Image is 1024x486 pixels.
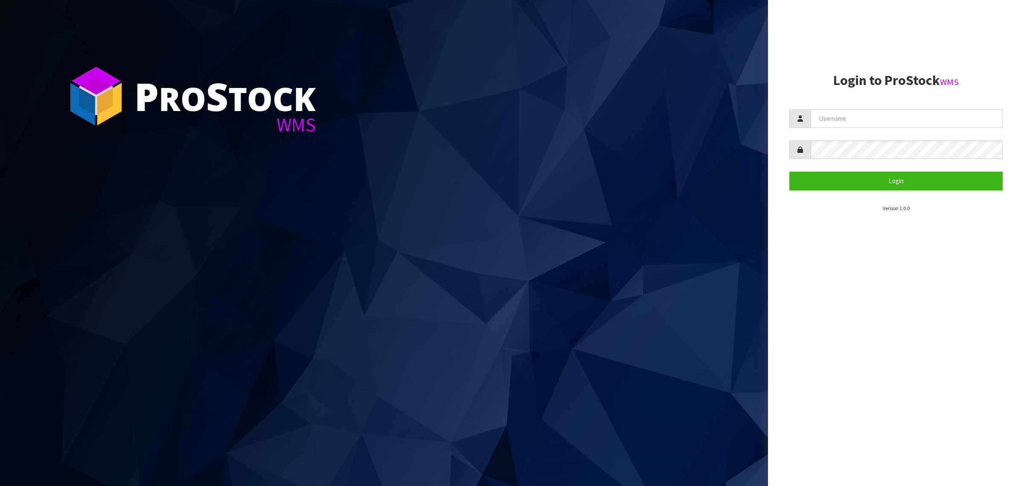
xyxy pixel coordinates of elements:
div: ro tock [134,77,316,115]
div: WMS [134,115,316,135]
button: Login [789,172,1003,190]
input: Username [811,109,1003,128]
h2: Login to ProStock [789,73,1003,88]
small: Version 1.0.0 [883,205,910,211]
span: S [206,70,228,122]
span: P [134,70,159,122]
small: WMS [940,76,959,88]
img: ProStock Cube [64,64,128,128]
